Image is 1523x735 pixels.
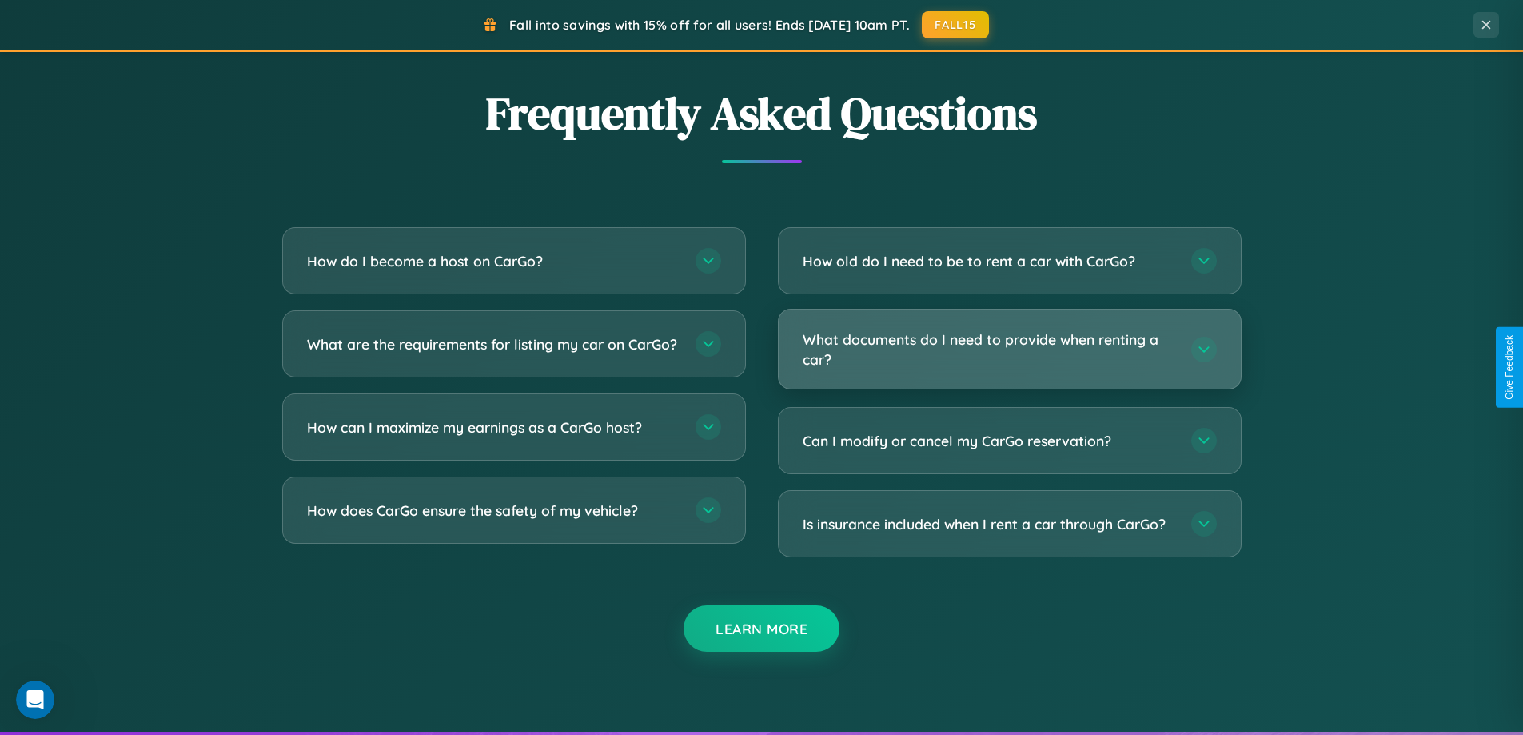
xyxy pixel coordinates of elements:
h2: Frequently Asked Questions [282,82,1242,144]
h3: How can I maximize my earnings as a CarGo host? [307,417,680,437]
iframe: Intercom live chat [16,681,54,719]
button: Learn More [684,605,839,652]
h3: Can I modify or cancel my CarGo reservation? [803,431,1175,451]
h3: How does CarGo ensure the safety of my vehicle? [307,501,680,521]
h3: What are the requirements for listing my car on CarGo? [307,334,680,354]
span: Fall into savings with 15% off for all users! Ends [DATE] 10am PT. [509,17,910,33]
h3: How do I become a host on CarGo? [307,251,680,271]
h3: Is insurance included when I rent a car through CarGo? [803,514,1175,534]
h3: How old do I need to be to rent a car with CarGo? [803,251,1175,271]
div: Give Feedback [1504,335,1515,400]
button: FALL15 [922,11,989,38]
h3: What documents do I need to provide when renting a car? [803,330,1175,369]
